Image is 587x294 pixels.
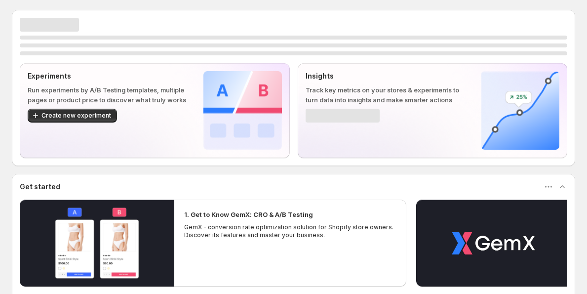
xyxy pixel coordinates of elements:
[203,71,282,150] img: Experiments
[20,200,174,287] button: Play video
[28,109,117,123] button: Create new experiment
[184,210,313,219] h2: 1. Get to Know GemX: CRO & A/B Testing
[481,71,559,150] img: Insights
[28,71,188,81] p: Experiments
[184,223,396,239] p: GemX - conversion rate optimization solution for Shopify store owners. Discover its features and ...
[41,112,111,120] span: Create new experiment
[306,85,466,105] p: Track key metrics on your stores & experiments to turn data into insights and make smarter actions
[28,85,188,105] p: Run experiments by A/B Testing templates, multiple pages or product price to discover what truly ...
[306,71,466,81] p: Insights
[416,200,571,287] button: Play video
[20,182,60,192] h3: Get started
